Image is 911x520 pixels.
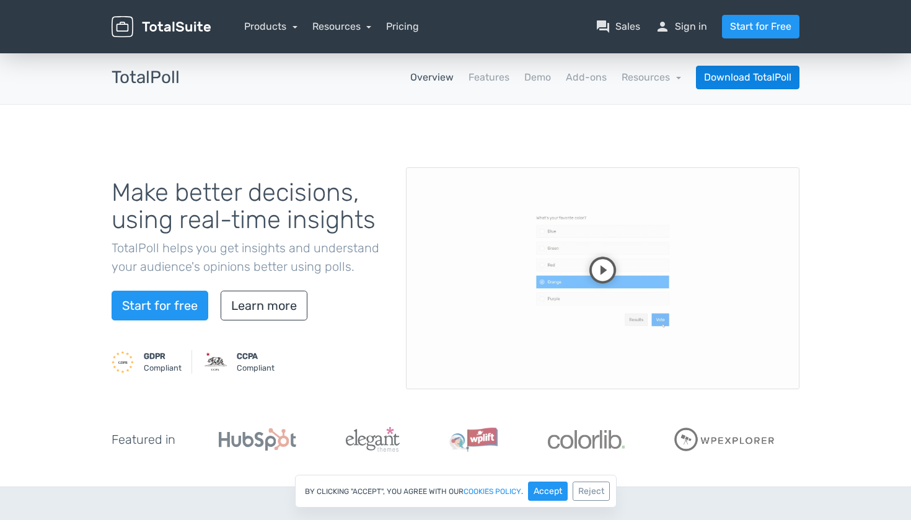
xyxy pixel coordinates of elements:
[312,20,372,32] a: Resources
[112,179,387,234] h1: Make better decisions, using real-time insights
[573,482,610,501] button: Reject
[524,70,551,85] a: Demo
[112,16,211,38] img: TotalSuite for WordPress
[469,70,509,85] a: Features
[596,19,640,34] a: question_answerSales
[410,70,454,85] a: Overview
[346,427,400,452] img: ElegantThemes
[386,19,419,34] a: Pricing
[244,20,297,32] a: Products
[219,428,296,451] img: Hubspot
[112,68,180,87] h3: TotalPoll
[112,291,208,320] a: Start for free
[528,482,568,501] button: Accept
[655,19,670,34] span: person
[622,71,681,83] a: Resources
[722,15,799,38] a: Start for Free
[674,428,775,451] img: WPExplorer
[548,430,625,449] img: Colorlib
[596,19,610,34] span: question_answer
[237,351,258,361] strong: CCPA
[696,66,799,89] a: Download TotalPoll
[449,427,498,452] img: WPLift
[655,19,707,34] a: personSign in
[464,488,521,495] a: cookies policy
[295,475,617,508] div: By clicking "Accept", you agree with our .
[112,239,387,276] p: TotalPoll helps you get insights and understand your audience's opinions better using polls.
[237,350,275,374] small: Compliant
[112,351,134,373] img: GDPR
[112,433,175,446] h5: Featured in
[566,70,607,85] a: Add-ons
[144,350,182,374] small: Compliant
[205,351,227,373] img: CCPA
[221,291,307,320] a: Learn more
[144,351,165,361] strong: GDPR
